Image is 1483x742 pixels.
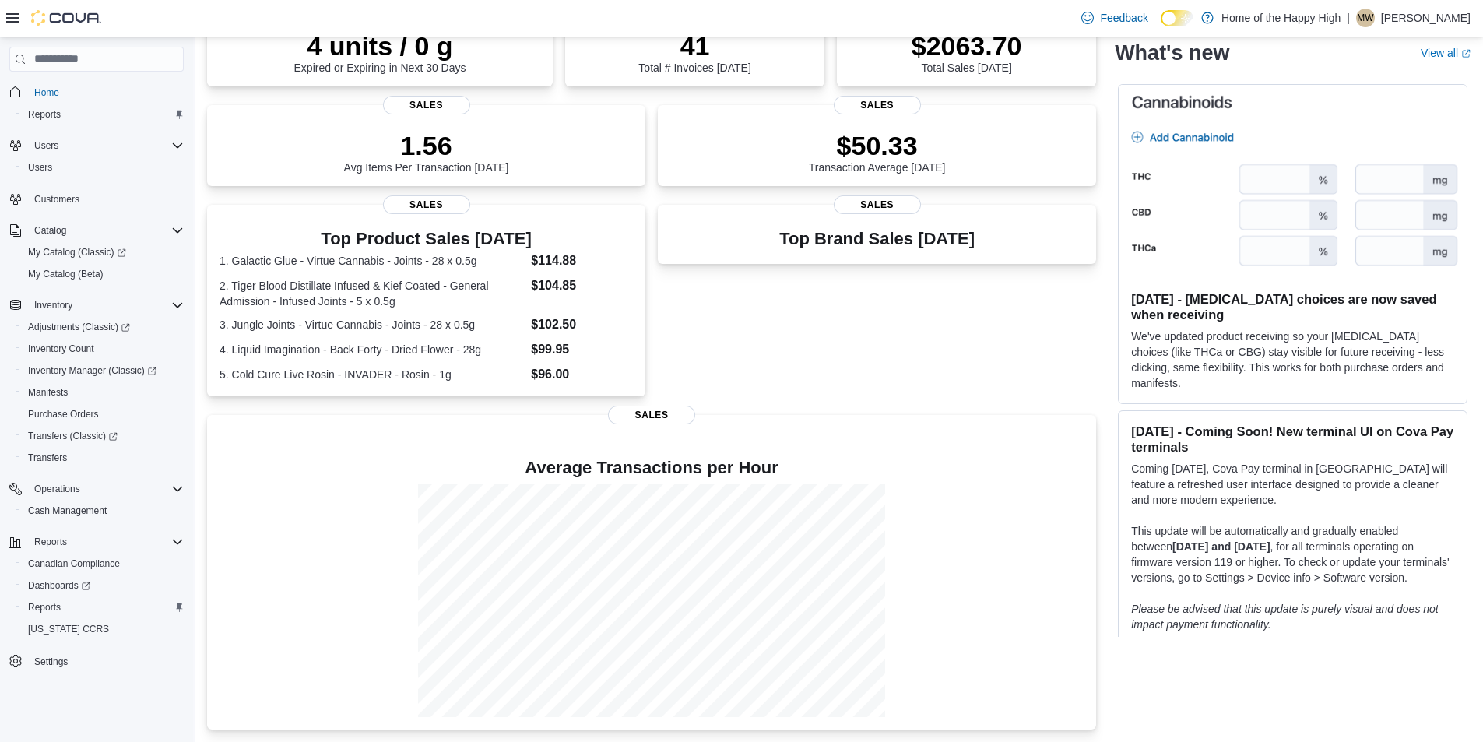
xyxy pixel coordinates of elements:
h2: What's new [1115,40,1229,65]
button: Inventory [3,294,190,316]
dd: $104.85 [531,276,633,295]
span: MW [1357,9,1373,27]
span: Reports [28,533,184,551]
button: Reports [16,104,190,125]
span: [US_STATE] CCRS [28,623,109,635]
span: Inventory Count [22,339,184,358]
a: View allExternal link [1421,47,1471,59]
a: Inventory Count [22,339,100,358]
a: Dashboards [22,576,97,595]
span: Users [28,161,52,174]
p: We've updated product receiving so your [MEDICAL_DATA] choices (like THCa or CBG) stay visible fo... [1131,329,1454,391]
span: Manifests [28,386,68,399]
h3: [DATE] - [MEDICAL_DATA] choices are now saved when receiving [1131,291,1454,322]
div: Transaction Average [DATE] [809,130,946,174]
a: My Catalog (Beta) [22,265,110,283]
div: Total # Invoices [DATE] [638,30,750,74]
p: Coming [DATE], Cova Pay terminal in [GEOGRAPHIC_DATA] will feature a refreshed user interface des... [1131,461,1454,508]
a: Transfers (Classic) [16,425,190,447]
dd: $114.88 [531,251,633,270]
span: Washington CCRS [22,620,184,638]
a: Reports [22,598,67,617]
span: Sales [383,195,470,214]
button: Inventory [28,296,79,315]
span: Canadian Compliance [22,554,184,573]
button: Users [28,136,65,155]
a: Home [28,83,65,102]
dd: $99.95 [531,340,633,359]
button: Inventory Count [16,338,190,360]
strong: [DATE] and [DATE] [1172,540,1270,553]
a: Reports [22,105,67,124]
span: Home [34,86,59,99]
span: Dashboards [22,576,184,595]
a: Transfers [22,448,73,467]
a: Canadian Compliance [22,554,126,573]
span: My Catalog (Classic) [28,246,126,258]
a: Dashboards [16,575,190,596]
input: Dark Mode [1161,10,1193,26]
span: My Catalog (Beta) [22,265,184,283]
a: My Catalog (Classic) [22,243,132,262]
a: Manifests [22,383,74,402]
span: Reports [22,598,184,617]
button: Manifests [16,382,190,403]
button: Catalog [3,220,190,241]
button: Purchase Orders [16,403,190,425]
a: [US_STATE] CCRS [22,620,115,638]
span: Users [28,136,184,155]
span: Settings [34,656,68,668]
span: Cash Management [28,505,107,517]
img: Cova [31,10,101,26]
dt: 5. Cold Cure Live Rosin - INVADER - Rosin - 1g [220,367,525,382]
span: Inventory Count [28,343,94,355]
span: Inventory Manager (Classic) [28,364,156,377]
p: This update will be automatically and gradually enabled between , for all terminals operating on ... [1131,523,1454,586]
span: My Catalog (Classic) [22,243,184,262]
button: Catalog [28,221,72,240]
button: Users [3,135,190,156]
a: Cash Management [22,501,113,520]
button: Customers [3,188,190,210]
nav: Complex example [9,75,184,713]
p: | [1347,9,1350,27]
span: Dashboards [28,579,90,592]
span: Purchase Orders [28,408,99,420]
svg: External link [1461,49,1471,58]
a: Adjustments (Classic) [22,318,136,336]
dd: $96.00 [531,365,633,384]
dt: 3. Jungle Joints - Virtue Cannabis - Joints - 28 x 0.5g [220,317,525,332]
button: My Catalog (Beta) [16,263,190,285]
dt: 2. Tiger Blood Distillate Infused & Kief Coated - General Admission - Infused Joints - 5 x 0.5g [220,278,525,309]
button: Canadian Compliance [16,553,190,575]
span: Inventory [28,296,184,315]
span: Operations [28,480,184,498]
span: Customers [28,189,184,209]
span: Sales [834,195,921,214]
div: Expired or Expiring in Next 30 Days [294,30,466,74]
h4: Average Transactions per Hour [220,459,1084,477]
span: Catalog [34,224,66,237]
button: Operations [3,478,190,500]
button: [US_STATE] CCRS [16,618,190,640]
a: My Catalog (Classic) [16,241,190,263]
dt: 4. Liquid Imagination - Back Forty - Dried Flower - 28g [220,342,525,357]
p: Home of the Happy High [1221,9,1341,27]
span: Home [28,83,184,102]
a: Feedback [1075,2,1154,33]
a: Inventory Manager (Classic) [22,361,163,380]
a: Purchase Orders [22,405,105,424]
p: $2063.70 [912,30,1022,62]
a: Inventory Manager (Classic) [16,360,190,382]
button: Reports [28,533,73,551]
a: Transfers (Classic) [22,427,124,445]
span: Canadian Compliance [28,557,120,570]
span: Transfers [22,448,184,467]
button: Operations [28,480,86,498]
a: Adjustments (Classic) [16,316,190,338]
span: Transfers (Classic) [28,430,118,442]
span: Reports [22,105,184,124]
h3: Top Brand Sales [DATE] [779,230,975,248]
dt: 1. Galactic Glue - Virtue Cannabis - Joints - 28 x 0.5g [220,253,525,269]
span: Customers [34,193,79,206]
